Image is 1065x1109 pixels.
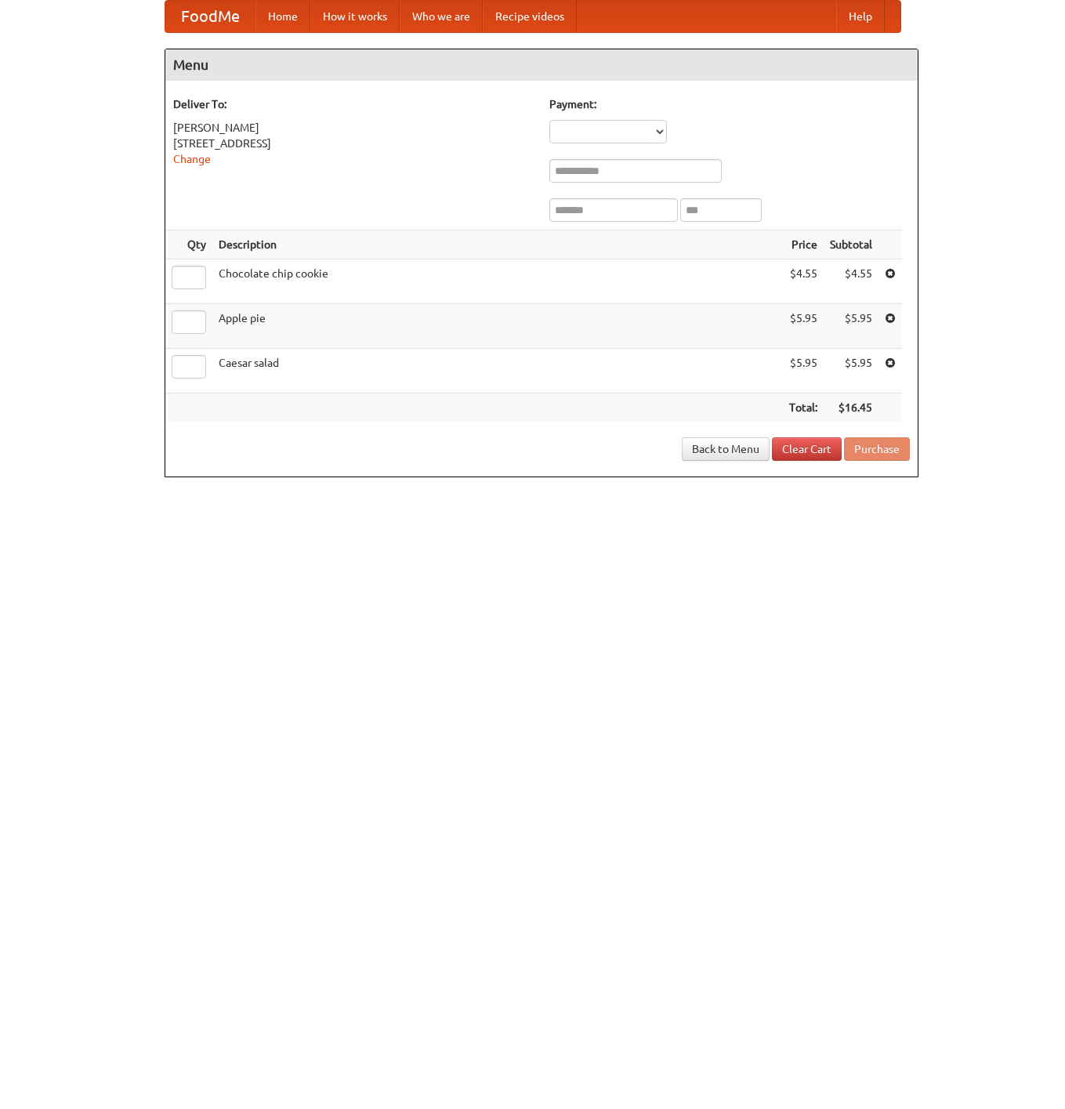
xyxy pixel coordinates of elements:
[824,230,878,259] th: Subtotal
[783,230,824,259] th: Price
[824,259,878,304] td: $4.55
[783,393,824,422] th: Total:
[682,437,770,461] a: Back to Menu
[310,1,400,32] a: How it works
[549,96,910,112] h5: Payment:
[824,349,878,393] td: $5.95
[772,437,842,461] a: Clear Cart
[836,1,885,32] a: Help
[400,1,483,32] a: Who we are
[844,437,910,461] button: Purchase
[165,49,918,81] h4: Menu
[165,1,255,32] a: FoodMe
[173,120,534,136] div: [PERSON_NAME]
[824,304,878,349] td: $5.95
[173,136,534,151] div: [STREET_ADDRESS]
[165,230,212,259] th: Qty
[783,259,824,304] td: $4.55
[212,259,783,304] td: Chocolate chip cookie
[212,349,783,393] td: Caesar salad
[483,1,577,32] a: Recipe videos
[783,349,824,393] td: $5.95
[212,304,783,349] td: Apple pie
[783,304,824,349] td: $5.95
[255,1,310,32] a: Home
[824,393,878,422] th: $16.45
[173,96,534,112] h5: Deliver To:
[212,230,783,259] th: Description
[173,153,211,165] a: Change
